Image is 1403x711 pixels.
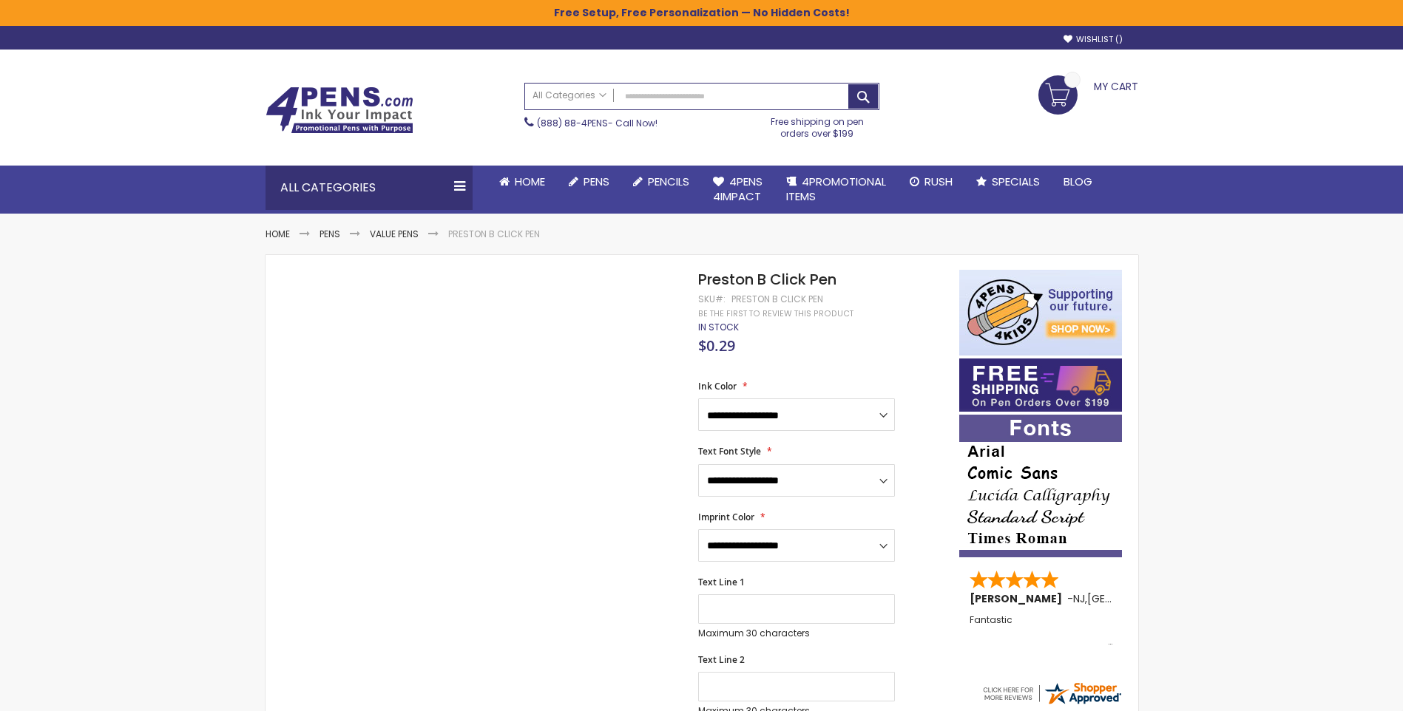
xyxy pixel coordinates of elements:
[992,174,1040,189] span: Specials
[698,445,761,457] span: Text Font Style
[698,322,739,333] div: Availability
[959,415,1122,557] img: font-personalization-examples
[370,228,419,240] a: Value Pens
[698,321,739,333] span: In stock
[1064,174,1092,189] span: Blog
[701,166,774,214] a: 4Pens4impact
[698,380,737,392] span: Ink Color
[266,228,290,240] a: Home
[320,228,340,240] a: Pens
[648,174,689,189] span: Pencils
[970,615,1113,647] div: Fantastic
[698,653,745,666] span: Text Line 2
[1067,591,1196,606] span: - ,
[713,174,763,204] span: 4Pens 4impact
[774,166,898,214] a: 4PROMOTIONALITEMS
[266,166,473,210] div: All Categories
[698,293,726,305] strong: SKU
[964,166,1052,198] a: Specials
[1064,34,1123,45] a: Wishlist
[1073,591,1085,606] span: NJ
[959,358,1122,412] img: Free shipping on orders over $199
[487,166,557,198] a: Home
[898,166,964,198] a: Rush
[515,174,545,189] span: Home
[959,270,1122,355] img: 4pens 4 kids
[537,117,608,129] a: (888) 88-4PENS
[698,576,745,588] span: Text Line 1
[525,84,614,108] a: All Categories
[981,697,1123,710] a: 4pens.com certificate URL
[755,110,879,140] div: Free shipping on pen orders over $199
[698,269,836,290] span: Preston B Click Pen
[557,166,621,198] a: Pens
[731,293,823,305] div: Preston B Click Pen
[1087,591,1196,606] span: [GEOGRAPHIC_DATA]
[698,308,853,319] a: Be the first to review this product
[621,166,701,198] a: Pencils
[584,174,609,189] span: Pens
[924,174,953,189] span: Rush
[698,336,735,355] span: $0.29
[266,86,413,134] img: 4Pens Custom Pens and Promotional Products
[448,228,540,240] li: Preston B Click Pen
[698,511,754,523] span: Imprint Color
[533,89,606,101] span: All Categories
[537,117,657,129] span: - Call Now!
[786,174,886,204] span: 4PROMOTIONAL ITEMS
[981,680,1123,707] img: 4pens.com widget logo
[698,627,895,639] p: Maximum 30 characters
[970,591,1067,606] span: [PERSON_NAME]
[1052,166,1104,198] a: Blog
